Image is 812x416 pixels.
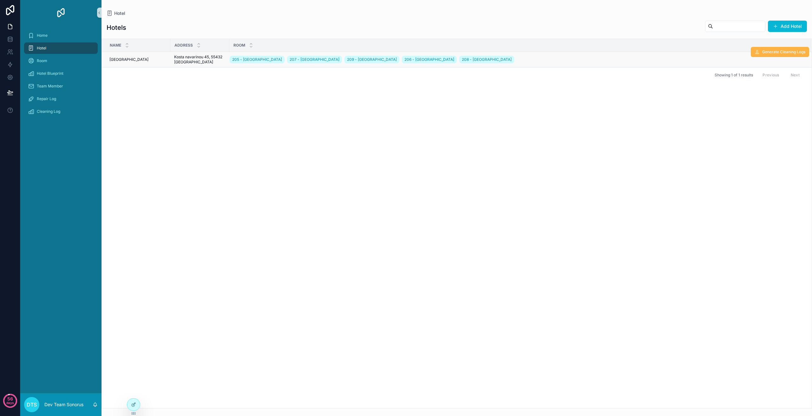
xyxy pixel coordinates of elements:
[7,396,13,402] p: 56
[174,54,226,65] a: Kosta navarinou 45, 55432 [GEOGRAPHIC_DATA]
[174,43,193,48] span: Address
[24,68,98,79] a: Hotel Blueprint
[715,73,753,78] span: Showing 1 of 1 results
[37,33,48,38] span: Home
[347,57,397,62] span: 209 - [GEOGRAPHIC_DATA]
[37,71,63,76] span: Hotel Blueprint
[109,57,148,62] span: [GEOGRAPHIC_DATA]
[24,55,98,67] a: Room
[751,47,809,57] button: Generate Cleaning Logs
[114,10,125,16] span: Hotel
[27,401,37,408] span: DTS
[768,21,807,32] button: Add Hotel
[232,57,282,62] span: 205 - [GEOGRAPHIC_DATA]
[24,80,98,92] a: Team Member
[37,84,63,89] span: Team Member
[762,49,805,54] span: Generate Cleaning Logs
[233,43,245,48] span: Room
[107,10,125,16] a: Hotel
[24,93,98,105] a: Repair Log
[109,57,167,62] a: [GEOGRAPHIC_DATA]
[37,46,46,51] span: Hotel
[37,96,56,101] span: Repair Log
[287,56,342,63] a: 207 - [GEOGRAPHIC_DATA]
[24,30,98,41] a: Home
[110,43,121,48] span: Name
[459,56,514,63] a: 208 - [GEOGRAPHIC_DATA]
[402,56,457,63] a: 206 - [GEOGRAPHIC_DATA]
[6,398,14,407] p: days
[404,57,454,62] span: 206 - [GEOGRAPHIC_DATA]
[20,25,101,125] div: scrollable content
[24,42,98,54] a: Hotel
[462,57,512,62] span: 208 - [GEOGRAPHIC_DATA]
[107,23,126,32] h1: Hotels
[37,109,60,114] span: Cleaning Log
[230,54,803,65] a: 205 - [GEOGRAPHIC_DATA]207 - [GEOGRAPHIC_DATA]209 - [GEOGRAPHIC_DATA]206 - [GEOGRAPHIC_DATA]208 -...
[37,58,47,63] span: Room
[344,56,399,63] a: 209 - [GEOGRAPHIC_DATA]
[290,57,339,62] span: 207 - [GEOGRAPHIC_DATA]
[24,106,98,117] a: Cleaning Log
[56,8,66,18] img: App logo
[44,401,83,408] p: Dev Team Sonorus
[230,56,285,63] a: 205 - [GEOGRAPHIC_DATA]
